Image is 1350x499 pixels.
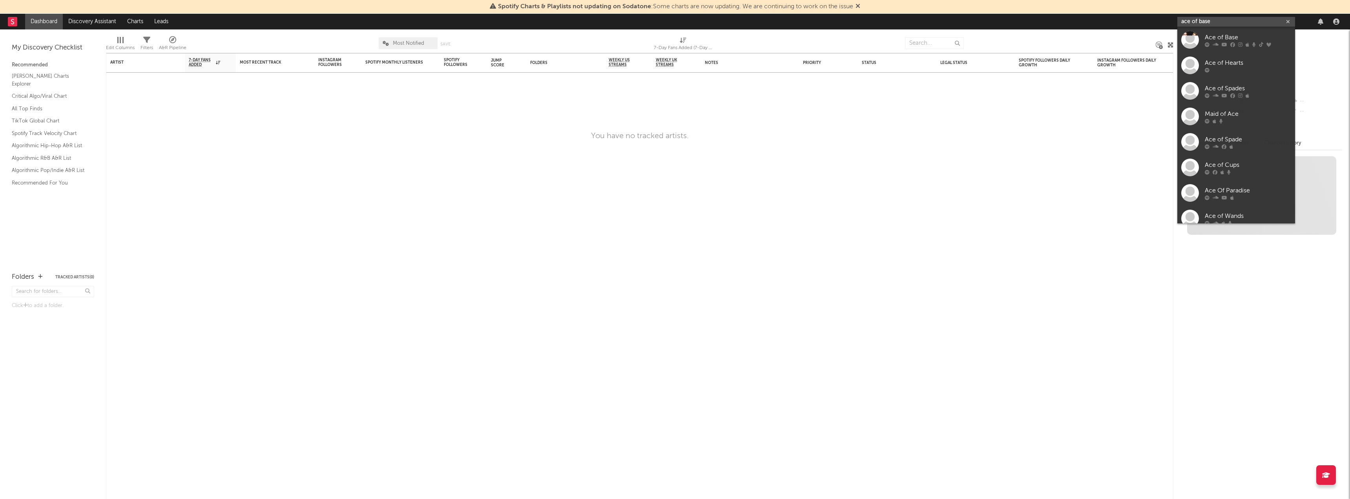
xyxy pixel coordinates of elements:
[12,129,86,138] a: Spotify Track Velocity Chart
[862,60,913,65] div: Status
[159,33,186,56] div: A&R Pipeline
[122,14,149,29] a: Charts
[149,14,174,29] a: Leads
[1205,160,1291,170] div: Ace of Cups
[440,42,451,46] button: Save
[1205,33,1291,42] div: Ace of Base
[498,4,651,10] span: Spotify Charts & Playlists not updating on Sodatone
[444,58,471,67] div: Spotify Followers
[12,154,86,163] a: Algorithmic R&B A&R List
[940,60,991,65] div: Legal Status
[159,43,186,53] div: A&R Pipeline
[106,43,135,53] div: Edit Columns
[1205,186,1291,195] div: Ace Of Paradise
[1205,135,1291,144] div: Ace of Spade
[12,72,86,88] a: [PERSON_NAME] Charts Explorer
[12,272,34,282] div: Folders
[25,14,63,29] a: Dashboard
[55,275,94,279] button: Tracked Artists(0)
[12,286,94,297] input: Search for folders...
[1177,78,1295,104] a: Ace of Spades
[106,33,135,56] div: Edit Columns
[365,60,424,65] div: Spotify Monthly Listeners
[1205,211,1291,221] div: Ace of Wands
[1177,27,1295,53] a: Ace of Base
[1019,58,1078,68] div: Spotify Followers Daily Growth
[1177,206,1295,231] a: Ace of Wands
[656,58,685,67] span: Weekly UK Streams
[530,60,589,65] div: Folders
[654,43,713,53] div: 7-Day Fans Added (7-Day Fans Added)
[609,58,636,67] span: Weekly US Streams
[1177,155,1295,180] a: Ace of Cups
[803,60,834,65] div: Priority
[140,33,153,56] div: Filters
[12,104,86,113] a: All Top Finds
[591,132,689,141] div: You have no tracked artists.
[705,60,783,65] div: Notes
[491,58,511,68] div: Jump Score
[240,60,299,65] div: Most Recent Track
[1205,109,1291,119] div: Maid of Ace
[12,117,86,125] a: TikTok Global Chart
[905,37,964,49] input: Search...
[1177,129,1295,155] a: Ace of Spade
[498,4,853,10] span: : Some charts are now updating. We are continuing to work on the issue
[110,60,169,65] div: Artist
[1097,58,1156,68] div: Instagram Followers Daily Growth
[1177,53,1295,78] a: Ace of Hearts
[189,58,214,67] span: 7-Day Fans Added
[63,14,122,29] a: Discovery Assistant
[12,141,86,150] a: Algorithmic Hip-Hop A&R List
[12,179,86,187] a: Recommended For You
[12,60,94,70] div: Recommended
[393,41,424,46] span: Most Notified
[318,58,346,67] div: Instagram Followers
[1177,104,1295,129] a: Maid of Ace
[1177,180,1295,206] a: Ace Of Paradise
[12,43,94,53] div: My Discovery Checklist
[1290,106,1342,117] div: --
[140,43,153,53] div: Filters
[1205,84,1291,93] div: Ace of Spades
[856,4,860,10] span: Dismiss
[12,166,86,175] a: Algorithmic Pop/Indie A&R List
[12,301,94,311] div: Click to add a folder.
[654,33,713,56] div: 7-Day Fans Added (7-Day Fans Added)
[1205,58,1291,68] div: Ace of Hearts
[12,92,86,101] a: Critical Algo/Viral Chart
[1177,17,1295,27] input: Search for artists
[1290,96,1342,106] div: --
